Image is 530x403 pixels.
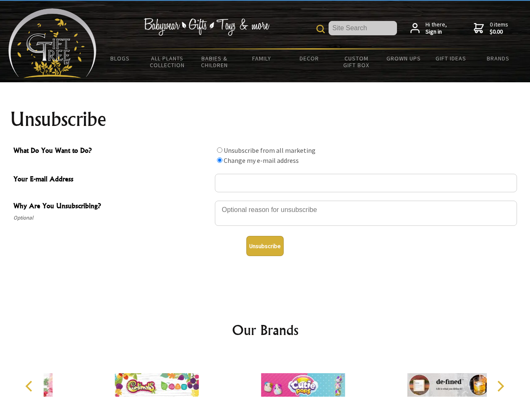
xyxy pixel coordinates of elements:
[475,50,522,67] a: Brands
[426,21,447,36] span: Hi there,
[285,50,333,67] a: Decor
[13,213,211,223] span: Optional
[224,146,316,154] label: Unsubscribe from all marketing
[10,109,520,129] h1: Unsubscribe
[215,174,517,192] input: Your E-mail Address
[329,21,397,35] input: Site Search
[427,50,475,67] a: Gift Ideas
[491,377,509,395] button: Next
[144,18,269,36] img: Babywear - Gifts - Toys & more
[426,28,447,36] strong: Sign in
[215,201,517,226] textarea: Why Are You Unsubscribing?
[21,377,39,395] button: Previous
[217,157,222,163] input: What Do You Want to Do?
[17,320,514,340] h2: Our Brands
[224,156,299,165] label: Change my e-mail address
[8,8,97,78] img: Babyware - Gifts - Toys and more...
[13,174,211,186] span: Your E-mail Address
[380,50,427,67] a: Grown Ups
[13,201,211,213] span: Why Are You Unsubscribing?
[13,145,211,157] span: What Do You Want to Do?
[316,25,325,33] img: product search
[217,147,222,153] input: What Do You Want to Do?
[191,50,238,74] a: Babies & Children
[333,50,380,74] a: Custom Gift Box
[97,50,144,67] a: BLOGS
[410,21,447,36] a: Hi there,Sign in
[490,21,508,36] span: 0 items
[490,28,508,36] strong: $0.00
[474,21,508,36] a: 0 items$0.00
[144,50,191,74] a: All Plants Collection
[246,236,284,256] button: Unsubscribe
[238,50,286,67] a: Family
